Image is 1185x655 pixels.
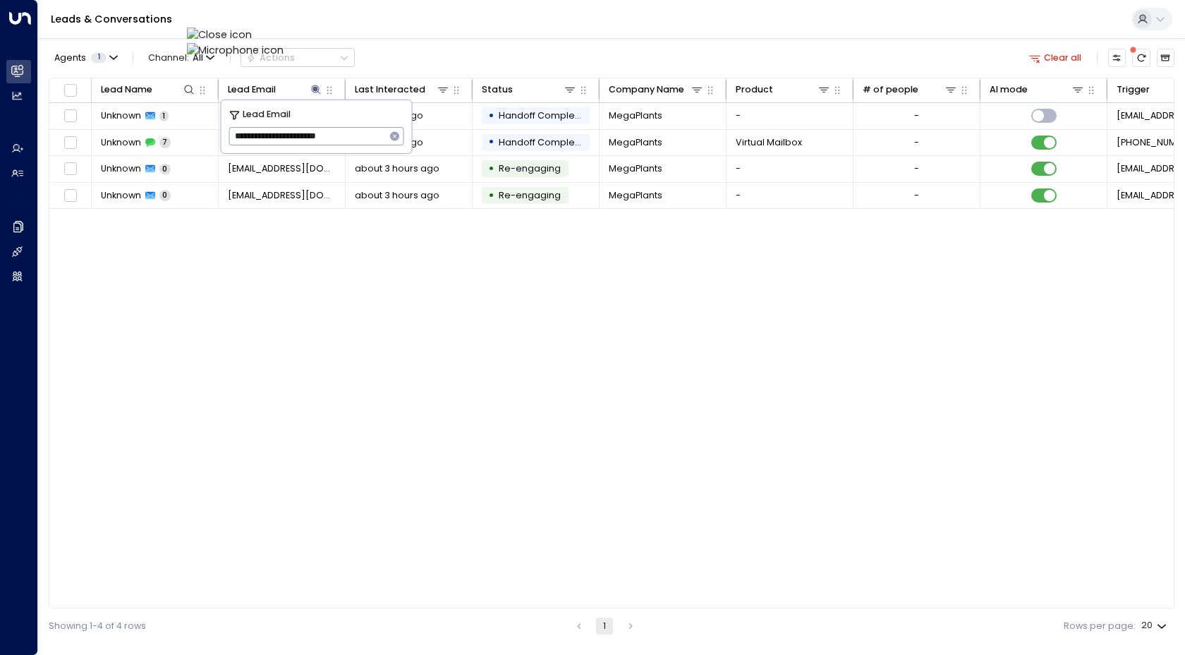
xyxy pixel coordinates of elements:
td: - [727,156,853,182]
div: • [488,158,494,180]
span: MegaPlants [609,109,662,122]
button: Archived Leads [1157,49,1174,66]
span: 1 [91,53,107,63]
div: - [914,189,919,202]
nav: pagination navigation [570,618,640,635]
span: Toggle select row [62,188,78,204]
div: Showing 1-4 of 4 rows [49,620,146,633]
div: - [914,109,919,122]
span: Handoff Completed [499,136,590,148]
button: page 1 [596,618,613,635]
button: Actions [241,48,355,67]
span: 0 [159,164,171,174]
img: Close icon [187,28,284,43]
div: 20 [1141,616,1169,635]
div: Lead Name [101,82,197,97]
span: Channel: [143,49,219,66]
img: Microphone icon [187,43,284,59]
span: There are new threads available. Refresh the grid to view the latest updates. [1132,49,1150,66]
span: support@megaplants.com [228,189,336,202]
div: Product [736,82,832,97]
span: Handoff Completed [499,109,590,121]
div: Trigger [1117,82,1150,97]
div: Status [482,82,513,97]
div: Last Interacted [355,82,451,97]
button: Agents1 [49,49,122,66]
button: Channel:All [143,49,219,66]
td: - [727,103,853,129]
span: 1 [159,111,169,121]
span: Trigger [499,189,561,201]
button: Clear all [1024,49,1087,66]
span: Trigger [499,162,561,174]
span: Agents [54,54,86,63]
span: Virtual Mailbox [736,136,802,149]
div: Company Name [609,82,705,97]
div: # of people [863,82,959,97]
div: AI mode [990,82,1028,97]
span: Lead Email [243,107,291,121]
div: • [488,105,494,127]
label: Rows per page: [1064,620,1136,633]
span: 0 [159,190,171,200]
div: Status [482,82,578,97]
span: Unknown [101,189,141,202]
span: Toggle select row [62,161,78,177]
span: about 3 hours ago [355,162,439,175]
div: AI mode [990,82,1086,97]
span: All [193,53,203,63]
div: Product [736,82,773,97]
div: - [914,136,919,149]
button: Customize [1108,49,1126,66]
div: • [488,185,494,207]
div: Lead Email [228,82,324,97]
div: Company Name [609,82,684,97]
div: Button group with a nested menu [241,48,355,67]
span: Toggle select row [62,108,78,124]
span: Toggle select row [62,135,78,151]
span: about 3 hours ago [355,189,439,202]
div: Lead Email [228,82,276,97]
div: • [488,131,494,153]
a: Leads & Conversations [51,12,172,26]
div: Last Interacted [355,82,425,97]
span: Unknown [101,109,141,122]
span: Unknown [101,162,141,175]
span: MegaPlants [609,136,662,149]
span: Toggle select all [62,82,78,98]
span: MegaPlants [609,162,662,175]
span: 7 [159,137,171,148]
div: - [914,162,919,175]
span: support@megaplants.com [228,162,336,175]
span: MegaPlants [609,189,662,202]
span: Unknown [101,136,141,149]
div: Lead Name [101,82,152,97]
div: # of people [863,82,918,97]
td: - [727,183,853,209]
